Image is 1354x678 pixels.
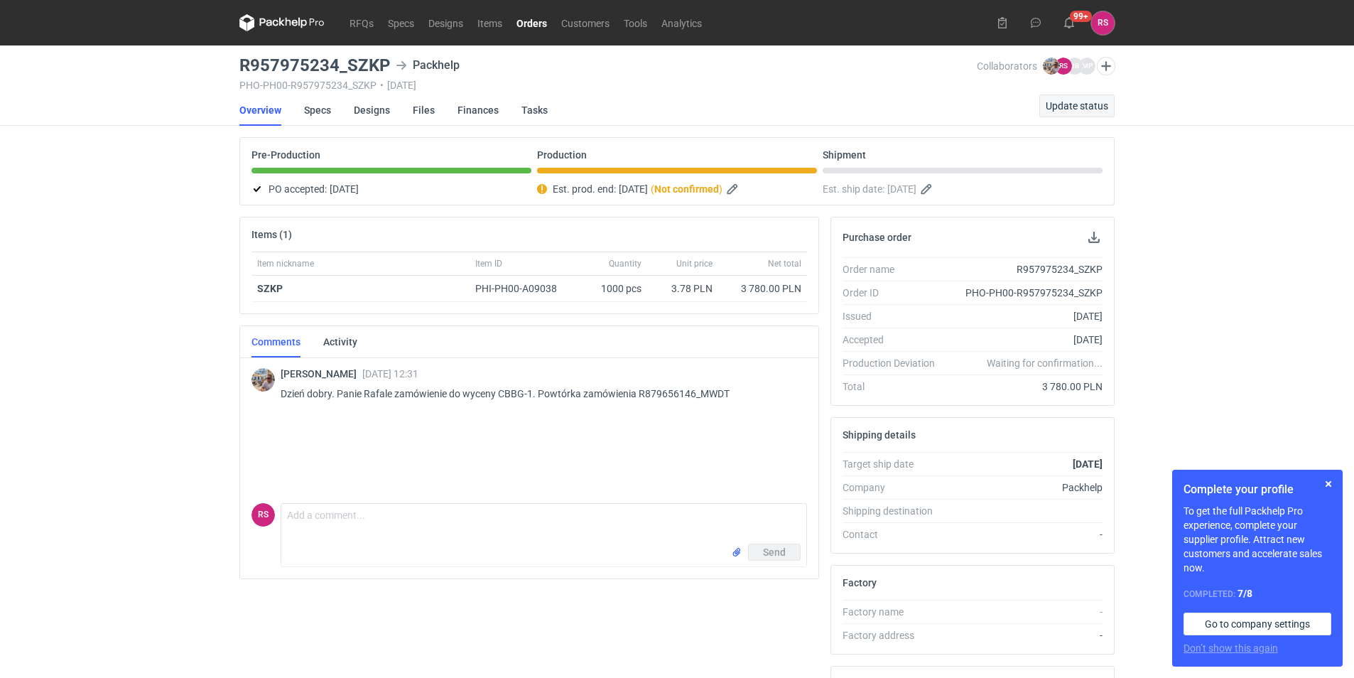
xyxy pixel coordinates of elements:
[1091,11,1115,35] button: RS
[1237,588,1252,599] strong: 7 / 8
[946,480,1103,495] div: Packhelp
[1039,95,1115,117] button: Update status
[554,14,617,31] a: Customers
[987,356,1103,370] em: Waiting for confirmation...
[239,57,390,74] h3: R957975234_SZKP
[251,149,320,161] p: Pre-Production
[843,504,946,518] div: Shipping destination
[1085,229,1103,246] button: Download PO
[1066,58,1083,75] figcaption: JB
[239,14,325,31] svg: Packhelp Pro
[1055,58,1072,75] figcaption: RS
[257,258,314,269] span: Item nickname
[1043,58,1060,75] img: Michał Palasek
[251,181,531,198] div: PO accepted:
[843,628,946,642] div: Factory address
[719,183,722,195] em: )
[323,326,357,357] a: Activity
[1184,586,1331,601] div: Completed:
[946,380,1103,394] div: 3 780.00 PLN
[354,95,390,126] a: Designs
[1058,11,1081,34] button: 99+
[843,356,946,370] div: Production Deviation
[251,368,275,392] img: Michał Palasek
[843,605,946,619] div: Factory name
[651,183,654,195] em: (
[676,258,713,269] span: Unit price
[843,309,946,323] div: Issued
[521,95,548,126] a: Tasks
[396,57,460,74] div: Packhelp
[768,258,801,269] span: Net total
[653,281,713,296] div: 3.78 PLN
[251,326,300,357] a: Comments
[887,181,916,198] span: [DATE]
[1078,58,1095,75] figcaption: MP
[457,95,499,126] a: Finances
[537,181,817,198] div: Est. prod. end:
[919,181,936,198] button: Edit estimated shipping date
[251,229,292,240] h2: Items (1)
[251,503,275,527] div: Rafał Stani
[843,232,911,243] h2: Purchase order
[1184,481,1331,498] h1: Complete your profile
[281,385,796,402] p: Dzień dobry. Panie Rafale zamówienie do wyceny CBBG-1. Powtórka zamówienia R879656146_MWDT
[1091,11,1115,35] div: Rafał Stani
[281,368,362,380] span: [PERSON_NAME]
[1184,641,1278,655] button: Don’t show this again
[380,80,384,91] span: •
[330,181,359,198] span: [DATE]
[576,276,647,302] div: 1000 pcs
[239,80,977,91] div: PHO-PH00-R957975234_SZKP [DATE]
[763,547,786,557] span: Send
[1184,504,1331,575] p: To get the full Packhelp Pro experience, complete your supplier profile. Attract new customers an...
[843,333,946,347] div: Accepted
[977,60,1037,72] span: Collaborators
[1184,613,1331,635] a: Go to company settings
[239,95,281,126] a: Overview
[654,14,709,31] a: Analytics
[843,380,946,394] div: Total
[946,527,1103,542] div: -
[381,14,421,31] a: Specs
[617,14,654,31] a: Tools
[342,14,381,31] a: RFQs
[843,286,946,300] div: Order ID
[304,95,331,126] a: Specs
[475,258,502,269] span: Item ID
[843,527,946,542] div: Contact
[537,149,587,161] p: Production
[1073,458,1103,470] strong: [DATE]
[946,628,1103,642] div: -
[1320,475,1337,493] button: Skip for now
[748,544,801,561] button: Send
[251,503,275,527] figcaption: RS
[946,286,1103,300] div: PHO-PH00-R957975234_SZKP
[609,258,641,269] span: Quantity
[1097,57,1115,75] button: Edit collaborators
[946,605,1103,619] div: -
[421,14,470,31] a: Designs
[725,181,742,198] button: Edit estimated production end date
[823,149,866,161] p: Shipment
[946,333,1103,347] div: [DATE]
[470,14,509,31] a: Items
[724,281,801,296] div: 3 780.00 PLN
[843,480,946,495] div: Company
[619,181,648,198] span: [DATE]
[946,309,1103,323] div: [DATE]
[1046,101,1108,111] span: Update status
[823,181,1103,198] div: Est. ship date:
[843,457,946,471] div: Target ship date
[413,95,435,126] a: Files
[843,429,916,441] h2: Shipping details
[946,262,1103,276] div: R957975234_SZKP
[362,368,418,380] span: [DATE] 12:31
[475,281,570,296] div: PHI-PH00-A09038
[257,283,283,294] strong: SZKP
[654,183,719,195] strong: Not confirmed
[843,577,877,588] h2: Factory
[509,14,554,31] a: Orders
